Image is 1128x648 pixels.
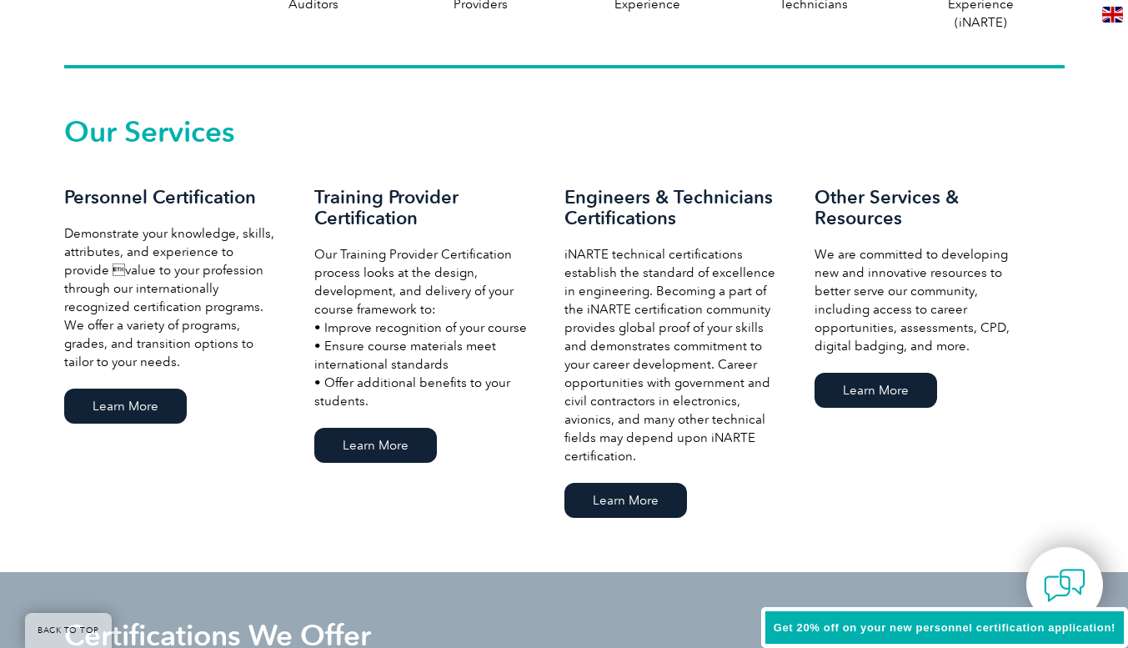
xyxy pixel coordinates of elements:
img: contact-chat.png [1044,565,1085,606]
h3: Personnel Certification [64,187,281,208]
a: Learn More [314,428,437,463]
a: Learn More [815,373,937,408]
span: Get 20% off on your new personnel certification application! [774,621,1115,634]
p: iNARTE technical certifications establish the standard of excellence in engineering. Becoming a p... [564,245,781,465]
p: We are committed to developing new and innovative resources to better serve our community, includ... [815,245,1031,355]
a: BACK TO TOP [25,613,112,648]
a: Learn More [64,389,187,424]
h3: Training Provider Certification [314,187,531,229]
p: Our Training Provider Certification process looks at the design, development, and delivery of you... [314,245,531,410]
a: Learn More [564,483,687,518]
h3: Engineers & Technicians Certifications [564,187,781,229]
h3: Other Services & Resources [815,187,1031,229]
p: Demonstrate your knowledge, skills, attributes, and experience to provide value to your professi... [64,224,281,371]
img: en [1102,7,1123,23]
h2: Our Services [64,118,1065,145]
